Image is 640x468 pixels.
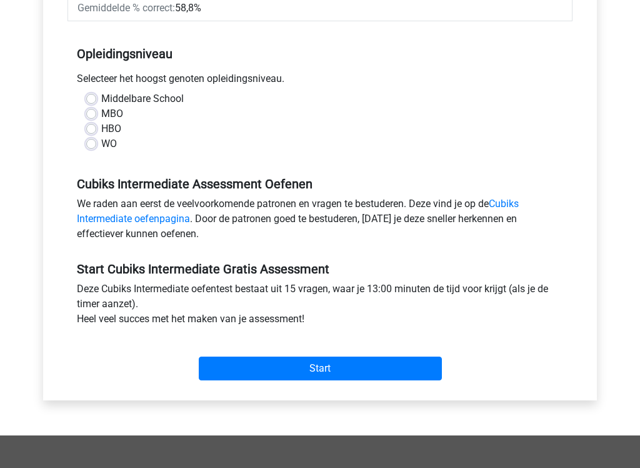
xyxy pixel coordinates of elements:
span: Gemiddelde % correct: [77,3,175,14]
label: MBO [101,107,123,122]
div: We raden aan eerst de veelvoorkomende patronen en vragen te bestuderen. Deze vind je op de . Door... [67,197,572,247]
label: Middelbare School [101,92,184,107]
label: HBO [101,122,121,137]
h5: Cubiks Intermediate Assessment Oefenen [77,177,563,192]
div: 58,8% [68,1,404,16]
h5: Opleidingsniveau [77,42,563,67]
div: Selecteer het hoogst genoten opleidingsniveau. [67,72,572,92]
input: Start [199,357,442,381]
label: WO [101,137,117,152]
div: Deze Cubiks Intermediate oefentest bestaat uit 15 vragen, waar je 13:00 minuten de tijd voor krij... [67,282,572,332]
h5: Start Cubiks Intermediate Gratis Assessment [77,262,563,277]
